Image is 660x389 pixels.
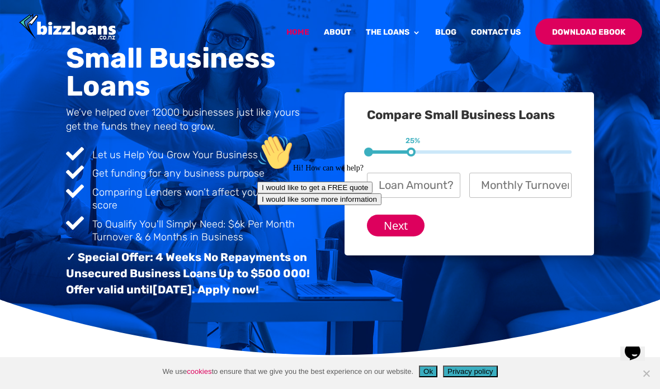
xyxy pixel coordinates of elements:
h3: ✓ Special Offer: 4 Weeks No Repayments on Unsecured Business Loans Up to $500 000! Offer valid un... [66,249,315,303]
span: Hi! How can we help? [4,34,111,42]
button: Privacy policy [443,366,497,377]
img: :wave: [4,4,40,40]
a: Contact Us [471,29,521,55]
span:  [66,145,84,163]
button: Ok [419,366,437,377]
iframe: chat widget [253,130,649,339]
span:  [66,214,84,232]
span:  [66,182,84,200]
h4: We’ve helped over 12000 businesses just like yours get the funds they need to grow. [66,106,315,139]
img: Bizzloans New Zealand [19,14,116,41]
a: Home [286,29,309,55]
div: 👋Hi! How can we help?I would like to get a FREE quoteI would like some more information [4,4,400,75]
span: [DATE] [153,283,192,296]
button: I would like to get a FREE quote [4,51,120,63]
a: Download Ebook [535,18,642,45]
h1: Small Business Loans [66,44,315,106]
a: cookies [187,367,211,376]
span: Get funding for any business purpose [92,167,265,179]
button: I would like some more information [4,63,129,75]
span: To Qualify You'll Simply Need: $6k Per Month Turnover & 6 Months in Business [92,218,295,243]
span: Comparing Lenders won’t affect your credit score [92,186,291,211]
span:  [66,163,84,181]
h3: Compare Small Business Loans [367,109,572,127]
span: Let us Help You Grow Your Business [92,149,258,161]
span: We use to ensure that we give you the best experience on our website. [162,366,413,377]
a: Blog [435,29,456,55]
a: About [324,29,351,55]
a: The Loans [366,29,421,55]
iframe: chat widget [616,347,653,382]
